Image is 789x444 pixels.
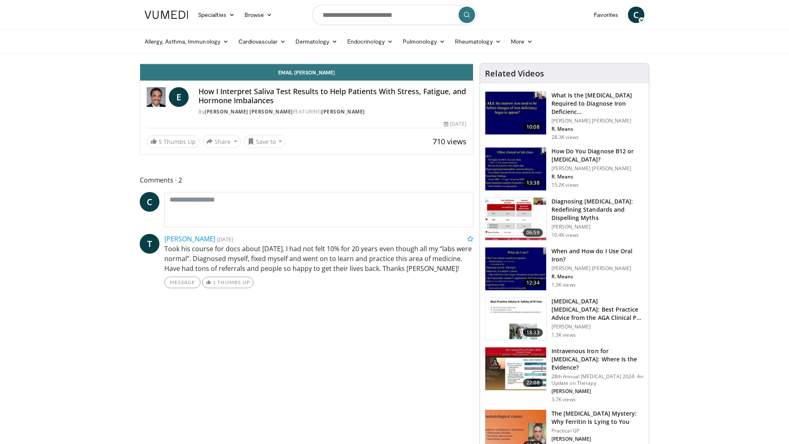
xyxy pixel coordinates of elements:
[523,379,543,387] span: 22:08
[551,126,644,132] p: R. Means
[485,347,644,403] a: 22:08 Intravenous Iron for [MEDICAL_DATA]: Where Is the Evidence? 28th Annual [MEDICAL_DATA] 2024...
[551,373,644,386] p: 28th Annual [MEDICAL_DATA] 2024: An Update on Therapy
[551,165,644,172] p: [PERSON_NAME] [PERSON_NAME]
[140,192,159,212] a: C
[444,120,466,128] div: [DATE]
[551,173,644,180] p: R. Means
[551,118,644,124] p: [PERSON_NAME] [PERSON_NAME]
[551,247,644,264] h3: When and How do I Use Oral Iron?
[321,108,365,115] a: [PERSON_NAME]
[342,33,398,50] a: Endocrinology
[193,7,240,23] a: Specialties
[485,347,546,390] img: 00da5ba3-c2e6-4fe0-bef8-ee918553ee6c.150x105_q85_crop-smart_upscale.jpg
[485,298,546,340] img: d1653e00-2c8d-43f1-b9d7-3bc1bf0d4299.150x105_q85_crop-smart_upscale.jpg
[523,123,543,131] span: 10:08
[551,388,644,395] p: [PERSON_NAME]
[485,148,546,190] img: 172d2151-0bab-4046-8dbc-7c25e5ef1d9f.150x105_q85_crop-smart_upscale.jpg
[485,92,546,134] img: 15adaf35-b496-4260-9f93-ea8e29d3ece7.150x105_q85_crop-smart_upscale.jpg
[589,7,623,23] a: Favorites
[164,234,215,243] a: [PERSON_NAME]
[485,197,644,241] a: 06:59 Diagnosing [MEDICAL_DATA]: Redefining Standards and Dispelling Myths [PERSON_NAME] 10.4K views
[159,138,162,146] span: 5
[551,182,579,188] p: 15.2K views
[164,244,473,273] p: Took his course for docs about [DATE]. I had not felt 10% for 20 years even though all my “labs w...
[205,108,293,115] a: [PERSON_NAME] [PERSON_NAME]
[198,108,466,116] div: By FEATURING
[202,277,254,288] a: 1 Thumbs Up
[551,324,644,330] p: [PERSON_NAME]
[450,33,506,50] a: Rheumatology
[551,91,644,116] h3: What Is the [MEDICAL_DATA] Required to Diagnose Iron Deficienc…
[164,277,201,288] a: Message
[140,234,159,254] a: T
[140,33,233,50] a: Allergy, Asthma, Immunology
[398,33,450,50] a: Pulmonology
[147,135,199,148] a: 5 Thumbs Up
[169,87,189,107] a: E
[551,428,644,434] p: Practical GP
[551,332,576,338] p: 1.3K views
[240,7,277,23] a: Browse
[551,224,644,230] p: [PERSON_NAME]
[551,134,579,141] p: 28.3K views
[485,297,644,341] a: 18:33 [MEDICAL_DATA] [MEDICAL_DATA]: Best Practice Advice from the AGA Clinical P… [PERSON_NAME] ...
[203,135,241,148] button: Share
[433,136,466,146] span: 710 views
[147,87,166,107] img: Dr. Eldred B. Taylor
[506,33,538,50] a: More
[140,175,473,185] span: Comments 2
[551,147,644,164] h3: How Do You Diagnose B12 or [MEDICAL_DATA]?
[551,282,576,288] p: 1.3K views
[140,64,473,81] a: Email [PERSON_NAME]
[145,11,188,19] img: VuMedi Logo
[551,297,644,322] h3: [MEDICAL_DATA] [MEDICAL_DATA]: Best Practice Advice from the AGA Clinical P…
[244,135,286,148] button: Save to
[551,347,644,372] h3: Intravenous Iron for [MEDICAL_DATA]: Where Is the Evidence?
[551,232,579,238] p: 10.4K views
[485,147,644,191] a: 13:38 How Do You Diagnose B12 or [MEDICAL_DATA]? [PERSON_NAME] [PERSON_NAME] R. Means 15.2K views
[551,197,644,222] h3: Diagnosing [MEDICAL_DATA]: Redefining Standards and Dispelling Myths
[523,229,543,237] span: 06:59
[312,5,477,25] input: Search topics, interventions
[551,396,576,403] p: 3.7K views
[551,273,644,280] p: R. Means
[628,7,644,23] a: C
[523,279,543,287] span: 12:34
[485,69,544,79] h4: Related Videos
[523,328,543,337] span: 18:33
[485,247,644,291] a: 12:34 When and How do I Use Oral Iron? [PERSON_NAME] [PERSON_NAME] R. Means 1.3K views
[551,436,644,442] p: [PERSON_NAME]
[485,247,546,290] img: 4e9eeae5-b6a7-41be-a190-5c4e432274eb.150x105_q85_crop-smart_upscale.jpg
[213,279,216,285] span: 1
[485,198,546,240] img: f7929ac2-4813-417a-bcb3-dbabb01c513c.150x105_q85_crop-smart_upscale.jpg
[198,87,466,105] h4: How I Interpret Saliva Test Results to Help Patients With Stress, Fatigue, and Hormone Imbalances
[217,236,233,243] small: [DATE]
[485,91,644,141] a: 10:08 What Is the [MEDICAL_DATA] Required to Diagnose Iron Deficienc… [PERSON_NAME] [PERSON_NAME]...
[551,409,644,426] h3: The [MEDICAL_DATA] Mystery: Why Ferritin Is Lying to You
[523,179,543,187] span: 13:38
[233,33,291,50] a: Cardiovascular
[291,33,342,50] a: Dermatology
[551,265,644,272] p: [PERSON_NAME] [PERSON_NAME]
